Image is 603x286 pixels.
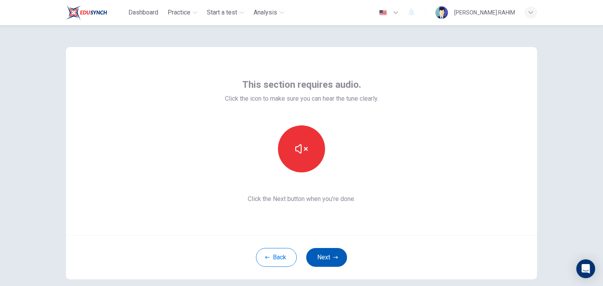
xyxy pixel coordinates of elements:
div: [PERSON_NAME].RAHIM [454,8,515,17]
button: Dashboard [125,5,161,20]
span: Analysis [254,8,277,17]
span: Click the icon to make sure you can hear the tune clearly. [225,94,378,103]
button: Analysis [250,5,287,20]
img: EduSynch logo [66,5,107,20]
img: en [378,10,388,16]
a: EduSynch logo [66,5,125,20]
span: Dashboard [128,8,158,17]
button: Practice [164,5,201,20]
img: Profile picture [435,6,448,19]
span: Click the Next button when you’re done. [225,194,378,204]
button: Back [256,248,297,267]
span: Start a test [207,8,237,17]
span: This section requires audio. [242,78,361,91]
button: Next [306,248,347,267]
div: Open Intercom Messenger [576,259,595,278]
span: Practice [168,8,190,17]
button: Start a test [204,5,247,20]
